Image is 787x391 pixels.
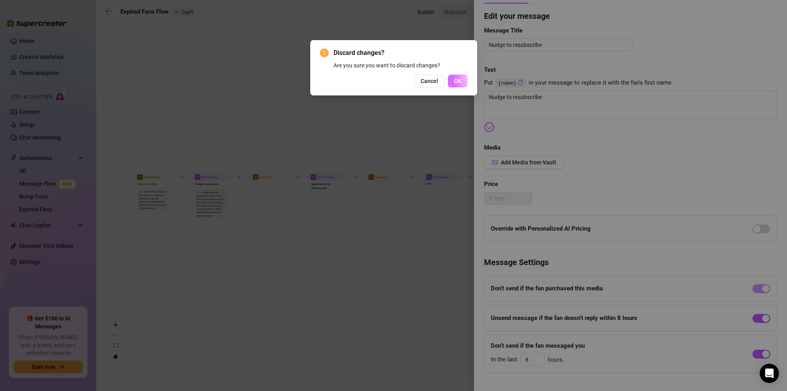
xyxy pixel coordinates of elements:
[334,61,468,70] div: Are you sure you want to discard changes?
[760,364,779,383] div: Open Intercom Messenger
[334,48,468,58] span: Discard changes?
[421,78,438,84] span: Cancel
[414,75,445,87] button: Cancel
[454,78,462,84] span: OK
[448,75,468,87] button: OK
[320,49,329,57] span: exclamation-circle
